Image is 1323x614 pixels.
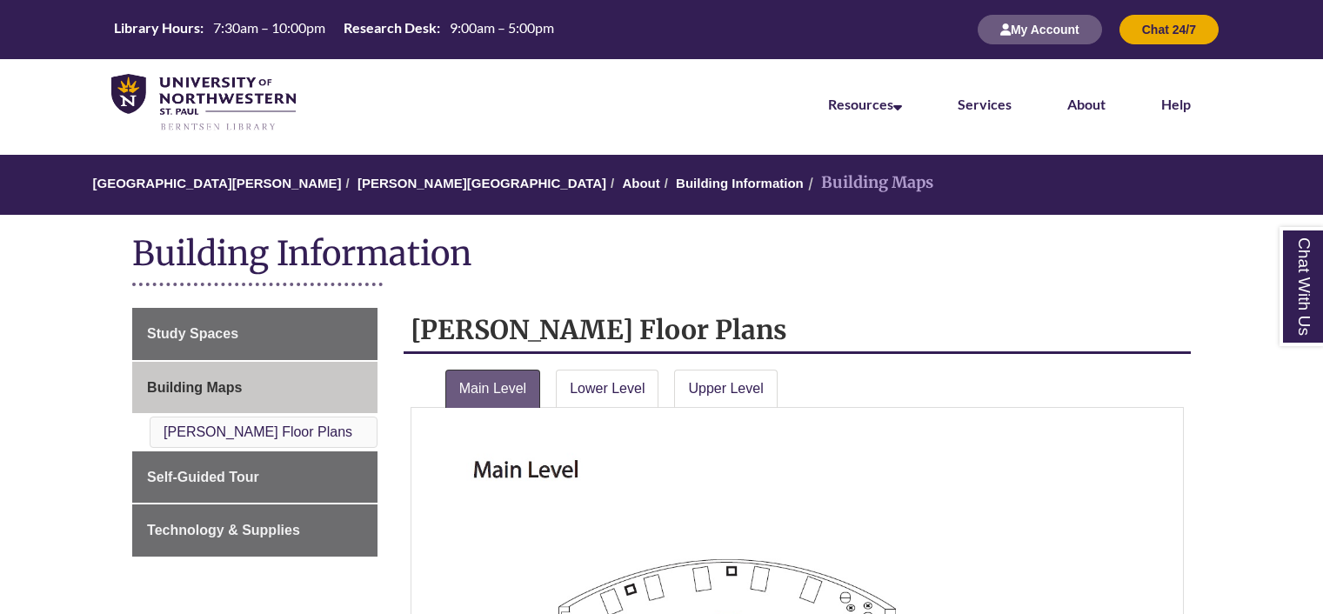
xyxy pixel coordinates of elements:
[147,380,242,395] span: Building Maps
[107,18,561,40] table: Hours Today
[676,176,804,190] a: Building Information
[164,424,352,439] a: [PERSON_NAME] Floor Plans
[828,96,902,112] a: Resources
[132,451,378,504] a: Self-Guided Tour
[132,308,378,360] a: Study Spaces
[978,22,1102,37] a: My Account
[107,18,206,37] th: Library Hours:
[357,176,606,190] a: [PERSON_NAME][GEOGRAPHIC_DATA]
[622,176,659,190] a: About
[1067,96,1106,112] a: About
[958,96,1012,112] a: Services
[404,308,1191,354] h2: [PERSON_NAME] Floor Plans
[674,370,777,408] a: Upper Level
[132,504,378,557] a: Technology & Supplies
[107,18,561,42] a: Hours Today
[337,18,443,37] th: Research Desk:
[132,232,1191,278] h1: Building Information
[556,370,658,408] a: Lower Level
[111,74,296,132] img: UNWSP Library Logo
[147,326,238,341] span: Study Spaces
[445,370,540,408] a: Main Level
[1119,15,1219,44] button: Chat 24/7
[213,19,325,36] span: 7:30am – 10:00pm
[92,176,341,190] a: [GEOGRAPHIC_DATA][PERSON_NAME]
[132,362,378,414] a: Building Maps
[804,170,933,196] li: Building Maps
[1119,22,1219,37] a: Chat 24/7
[450,19,554,36] span: 9:00am – 5:00pm
[132,308,378,557] div: Guide Page Menu
[1161,96,1191,112] a: Help
[978,15,1102,44] button: My Account
[147,470,259,484] span: Self-Guided Tour
[147,523,300,537] span: Technology & Supplies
